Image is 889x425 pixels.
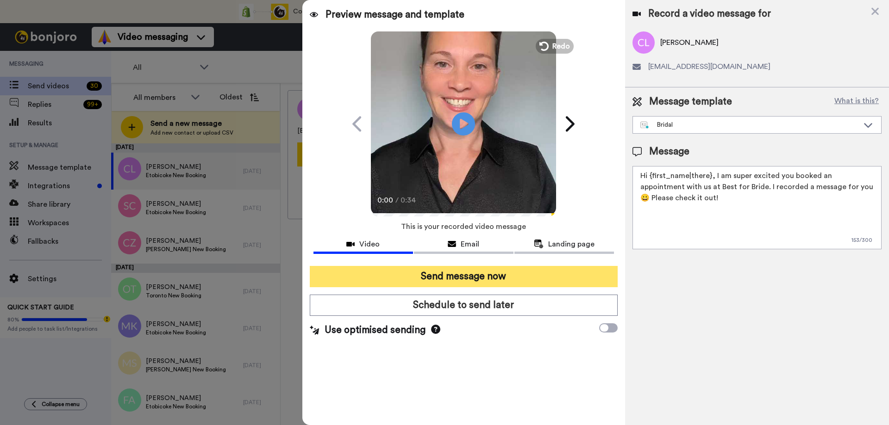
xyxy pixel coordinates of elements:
[325,323,426,337] span: Use optimised sending
[548,239,595,250] span: Landing page
[377,195,394,206] span: 0:00
[401,195,417,206] span: 0:34
[632,166,882,249] textarea: Hi {first_name|there}, I am super excited you booked an appointment with us at Best for Bride. I ...
[461,239,479,250] span: Email
[649,145,689,159] span: Message
[395,195,399,206] span: /
[640,122,649,129] img: nextgen-template.svg
[310,295,618,316] button: Schedule to send later
[401,216,526,237] span: This is your recorded video message
[359,239,380,250] span: Video
[310,266,618,287] button: Send message now
[649,95,732,109] span: Message template
[640,120,859,129] div: Bridal
[832,95,882,109] button: What is this?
